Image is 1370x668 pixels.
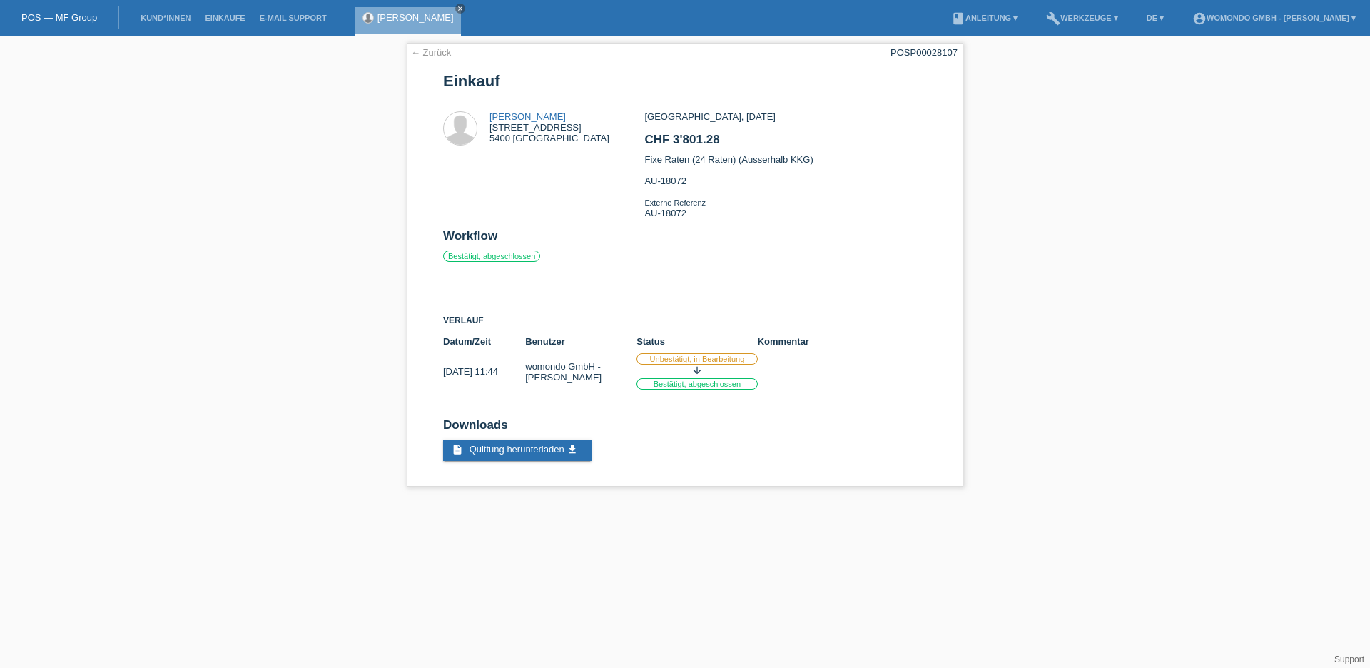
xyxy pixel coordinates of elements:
[1192,11,1207,26] i: account_circle
[644,133,926,154] h2: CHF 3'801.28
[525,333,636,350] th: Benutzer
[443,72,927,90] h1: Einkauf
[443,350,525,393] td: [DATE] 11:44
[452,444,463,455] i: description
[133,14,198,22] a: Kund*innen
[644,198,706,207] span: Externe Referenz
[443,250,540,262] label: Bestätigt, abgeschlossen
[253,14,334,22] a: E-Mail Support
[489,111,566,122] a: [PERSON_NAME]
[457,5,464,12] i: close
[1046,11,1060,26] i: build
[525,350,636,393] td: womondo GmbH - [PERSON_NAME]
[636,378,758,390] label: Bestätigt, abgeschlossen
[470,444,564,455] span: Quittung herunterladen
[443,315,927,326] h3: Verlauf
[951,11,965,26] i: book
[377,12,454,23] a: [PERSON_NAME]
[443,418,927,440] h2: Downloads
[944,14,1025,22] a: bookAnleitung ▾
[443,333,525,350] th: Datum/Zeit
[636,333,758,350] th: Status
[443,229,927,250] h2: Workflow
[1334,654,1364,664] a: Support
[443,440,592,461] a: description Quittung herunterladen get_app
[758,333,927,350] th: Kommentar
[636,353,758,365] label: Unbestätigt, in Bearbeitung
[411,47,451,58] a: ← Zurück
[21,12,97,23] a: POS — MF Group
[890,47,958,58] div: POSP00028107
[1039,14,1125,22] a: buildWerkzeuge ▾
[1140,14,1171,22] a: DE ▾
[489,111,609,143] div: [STREET_ADDRESS] 5400 [GEOGRAPHIC_DATA]
[691,365,703,376] i: arrow_downward
[198,14,252,22] a: Einkäufe
[1185,14,1363,22] a: account_circlewomondo GmbH - [PERSON_NAME] ▾
[455,4,465,14] a: close
[644,111,926,229] div: [GEOGRAPHIC_DATA], [DATE] Fixe Raten (24 Raten) (Ausserhalb KKG) AU-18072 AU-18072
[567,444,578,455] i: get_app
